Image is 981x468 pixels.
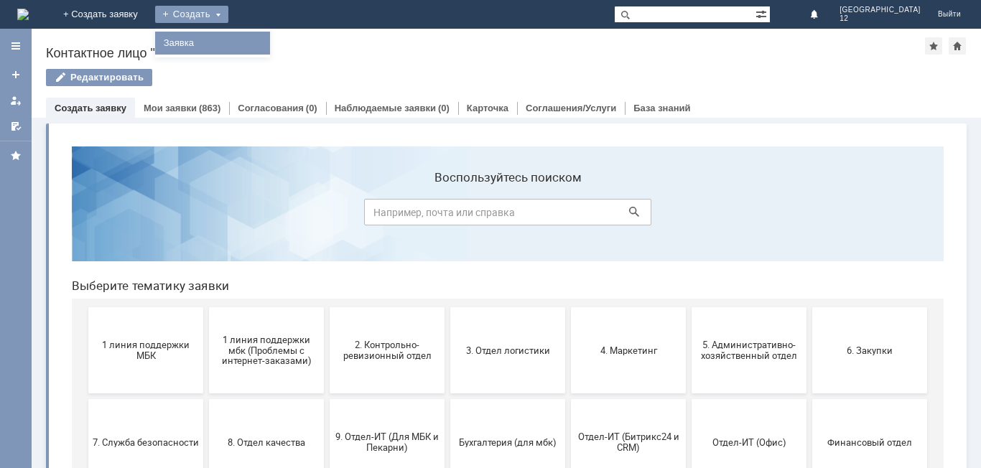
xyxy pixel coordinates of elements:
[269,264,384,350] button: 9. Отдел-ИТ (Для МБК и Пекарни)
[515,296,621,318] span: Отдел-ИТ (Битрикс24 и CRM)
[32,393,139,404] span: Франчайзинг
[32,301,139,312] span: 7. Служба безопасности
[274,296,380,318] span: 9. Отдел-ИТ (Для МБК и Пекарни)
[149,356,264,442] button: Это соглашение не активно!
[274,383,380,415] span: [PERSON_NAME]. Услуги ИТ для МБК (оформляет L1)
[511,264,626,350] button: Отдел-ИТ (Битрикс24 и CRM)
[467,103,508,113] a: Карточка
[4,115,27,138] a: Мои согласования
[840,6,921,14] span: [GEOGRAPHIC_DATA]
[752,264,867,350] button: Финансовый отдел
[394,301,501,312] span: Бухгалтерия (для мбк)
[28,356,143,442] button: Франчайзинг
[269,356,384,442] button: [PERSON_NAME]. Услуги ИТ для МБК (оформляет L1)
[155,6,228,23] div: Создать
[238,103,304,113] a: Согласования
[756,210,863,220] span: 6. Закупки
[17,9,29,20] a: Перейти на домашнюю страницу
[755,6,770,20] span: Расширенный поиск
[11,144,883,158] header: Выберите тематику заявки
[390,264,505,350] button: Бухгалтерия (для мбк)
[636,301,742,312] span: Отдел-ИТ (Офис)
[28,264,143,350] button: 7. Служба безопасности
[144,103,197,113] a: Мои заявки
[4,63,27,86] a: Создать заявку
[438,103,450,113] div: (0)
[631,264,746,350] button: Отдел-ИТ (Офис)
[149,172,264,258] button: 1 линия поддержки мбк (Проблемы с интернет-заказами)
[306,103,317,113] div: (0)
[4,89,27,112] a: Мои заявки
[269,172,384,258] button: 2. Контрольно-ревизионный отдел
[949,37,966,55] div: Сделать домашней страницей
[390,356,505,442] button: не актуален
[17,9,29,20] img: logo
[515,210,621,220] span: 4. Маркетинг
[526,103,616,113] a: Соглашения/Услуги
[394,210,501,220] span: 3. Отдел логистики
[631,172,746,258] button: 5. Административно-хозяйственный отдел
[390,172,505,258] button: 3. Отдел логистики
[633,103,690,113] a: База знаний
[55,103,126,113] a: Создать заявку
[636,205,742,226] span: 5. Административно-хозяйственный отдел
[304,64,591,90] input: Например, почта или справка
[304,35,591,50] label: Воспользуйтесь поиском
[756,301,863,312] span: Финансовый отдел
[752,172,867,258] button: 6. Закупки
[394,393,501,404] span: не актуален
[199,103,220,113] div: (863)
[274,205,380,226] span: 2. Контрольно-ревизионный отдел
[158,34,267,52] a: Заявка
[335,103,436,113] a: Наблюдаемые заявки
[511,172,626,258] button: 4. Маркетинг
[925,37,942,55] div: Добавить в избранное
[46,46,925,60] div: Контактное лицо "Москва 12"
[28,172,143,258] button: 1 линия поддержки МБК
[153,388,259,410] span: Это соглашение не активно!
[840,14,921,23] span: 12
[32,205,139,226] span: 1 линия поддержки МБК
[149,264,264,350] button: 8. Отдел качества
[153,199,259,231] span: 1 линия поддержки мбк (Проблемы с интернет-заказами)
[153,301,259,312] span: 8. Отдел качества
